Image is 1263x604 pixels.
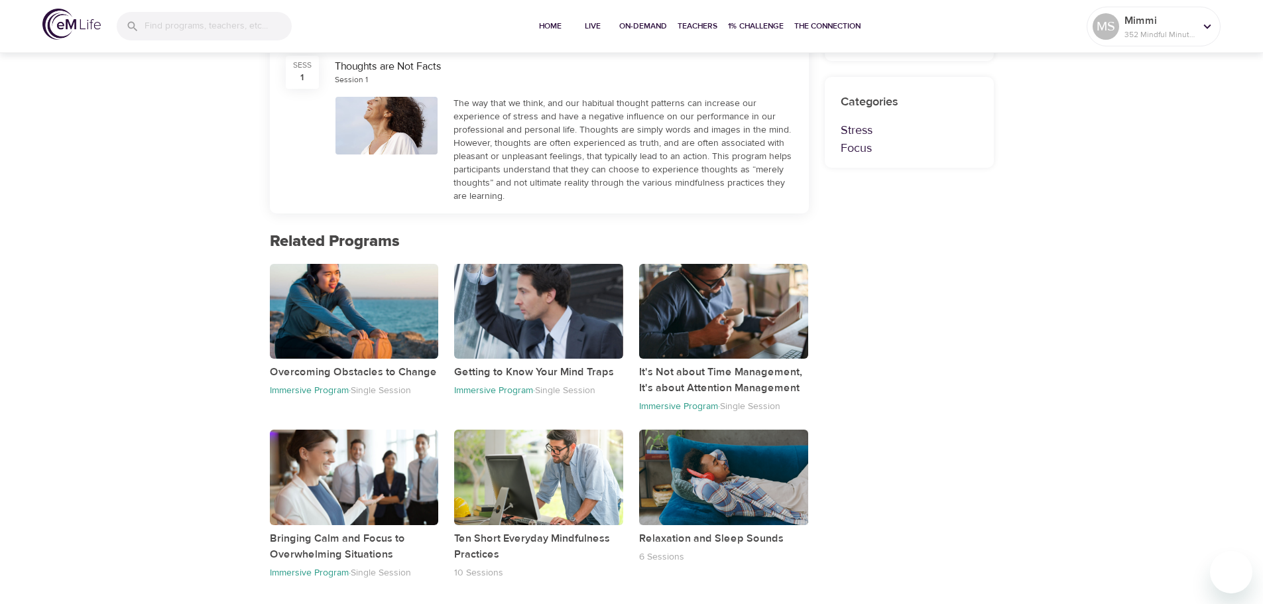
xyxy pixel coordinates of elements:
p: 10 Sessions [454,567,503,579]
p: Ten Short Everyday Mindfulness Practices [454,530,623,562]
span: 1% Challenge [728,19,784,33]
p: Getting to Know Your Mind Traps [454,364,623,380]
div: MS [1093,13,1119,40]
span: Live [577,19,609,33]
input: Find programs, teachers, etc... [145,12,292,40]
span: Home [534,19,566,33]
div: The way that we think, and our habitual thought patterns can increase our experience of stress an... [453,97,793,203]
p: Immersive Program · [639,400,720,412]
p: Immersive Program · [454,385,535,396]
p: Single Session [720,400,780,412]
span: On-Demand [619,19,667,33]
p: Single Session [351,567,411,579]
p: It's Not about Time Management, It's about Attention Management [639,364,808,396]
p: Overcoming Obstacles to Change [270,364,439,380]
div: Session 1 [335,74,368,86]
p: Stress [841,121,978,139]
div: SESS [293,60,312,71]
p: Related Programs [270,229,809,253]
div: Thoughts are Not Facts [335,59,793,74]
p: 6 Sessions [639,551,684,563]
div: 1 [300,71,304,84]
p: Immersive Program · [270,385,351,396]
span: Teachers [678,19,717,33]
p: Relaxation and Sleep Sounds [639,530,808,546]
p: Focus [841,139,978,157]
p: Single Session [351,385,411,396]
p: Immersive Program · [270,567,351,579]
p: Mimmi [1124,13,1195,29]
img: logo [42,9,101,40]
p: Categories [841,93,978,111]
span: The Connection [794,19,861,33]
iframe: Button to launch messaging window [1210,551,1252,593]
p: Single Session [535,385,595,396]
p: Bringing Calm and Focus to Overwhelming Situations [270,530,439,562]
p: 352 Mindful Minutes [1124,29,1195,40]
